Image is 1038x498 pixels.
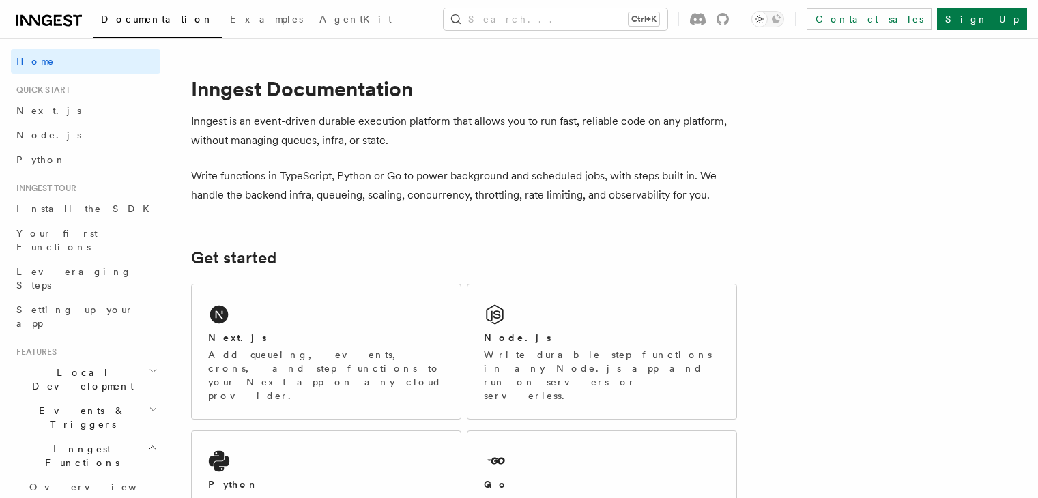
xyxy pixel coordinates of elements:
span: Home [16,55,55,68]
h2: Go [484,478,508,491]
span: Inngest tour [11,183,76,194]
p: Write functions in TypeScript, Python or Go to power background and scheduled jobs, with steps bu... [191,166,737,205]
a: Next.jsAdd queueing, events, crons, and step functions to your Next app on any cloud provider. [191,284,461,420]
a: Node.js [11,123,160,147]
a: Contact sales [807,8,932,30]
a: Sign Up [937,8,1027,30]
button: Toggle dark mode [751,11,784,27]
a: Python [11,147,160,172]
span: Python [16,154,66,165]
button: Search...Ctrl+K [444,8,667,30]
p: Inngest is an event-driven durable execution platform that allows you to run fast, reliable code ... [191,112,737,150]
kbd: Ctrl+K [629,12,659,26]
span: Next.js [16,105,81,116]
h2: Next.js [208,331,267,345]
a: Examples [222,4,311,37]
span: Documentation [101,14,214,25]
span: Install the SDK [16,203,158,214]
span: Setting up your app [16,304,134,329]
a: Your first Functions [11,221,160,259]
h2: Node.js [484,331,551,345]
span: Inngest Functions [11,442,147,469]
span: Local Development [11,366,149,393]
span: Leveraging Steps [16,266,132,291]
button: Local Development [11,360,160,398]
a: AgentKit [311,4,400,37]
a: Home [11,49,160,74]
p: Write durable step functions in any Node.js app and run on servers or serverless. [484,348,720,402]
a: Leveraging Steps [11,259,160,297]
button: Inngest Functions [11,437,160,475]
a: Get started [191,248,276,267]
span: Quick start [11,85,70,96]
span: AgentKit [319,14,392,25]
a: Next.js [11,98,160,123]
h1: Inngest Documentation [191,76,737,101]
a: Node.jsWrite durable step functions in any Node.js app and run on servers or serverless. [467,284,737,420]
a: Install the SDK [11,196,160,221]
span: Node.js [16,130,81,141]
span: Features [11,347,57,357]
p: Add queueing, events, crons, and step functions to your Next app on any cloud provider. [208,348,444,402]
span: Your first Functions [16,228,98,252]
a: Setting up your app [11,297,160,336]
a: Documentation [93,4,222,38]
span: Events & Triggers [11,404,149,431]
h2: Python [208,478,259,491]
button: Events & Triggers [11,398,160,437]
span: Examples [230,14,303,25]
span: Overview [29,482,170,493]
